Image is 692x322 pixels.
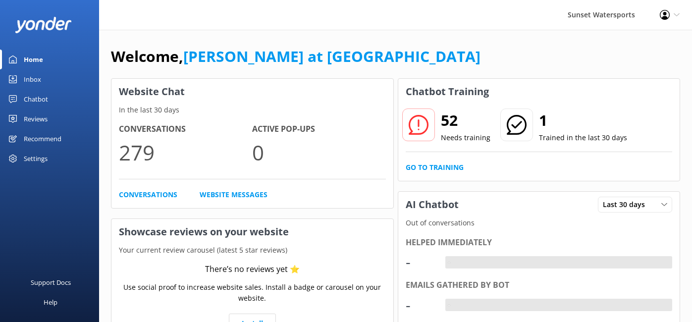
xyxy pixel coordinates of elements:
[406,279,673,292] div: Emails gathered by bot
[183,46,480,66] a: [PERSON_NAME] at [GEOGRAPHIC_DATA]
[441,132,490,143] p: Needs training
[119,123,252,136] h4: Conversations
[406,293,435,317] div: -
[406,162,464,173] a: Go to Training
[111,105,393,115] p: In the last 30 days
[445,256,453,269] div: -
[31,272,71,292] div: Support Docs
[398,217,680,228] p: Out of conversations
[111,79,393,105] h3: Website Chat
[441,108,490,132] h2: 52
[200,189,267,200] a: Website Messages
[119,282,386,304] p: Use social proof to increase website sales. Install a badge or carousel on your website.
[398,192,466,217] h3: AI Chatbot
[15,17,72,33] img: yonder-white-logo.png
[398,79,496,105] h3: Chatbot Training
[24,69,41,89] div: Inbox
[44,292,57,312] div: Help
[539,108,627,132] h2: 1
[24,89,48,109] div: Chatbot
[445,299,453,312] div: -
[24,129,61,149] div: Recommend
[539,132,627,143] p: Trained in the last 30 days
[252,123,385,136] h4: Active Pop-ups
[111,245,393,256] p: Your current review carousel (latest 5 star reviews)
[24,109,48,129] div: Reviews
[252,136,385,169] p: 0
[603,199,651,210] span: Last 30 days
[24,149,48,168] div: Settings
[24,50,43,69] div: Home
[119,136,252,169] p: 279
[406,250,435,274] div: -
[205,263,300,276] div: There’s no reviews yet ⭐
[119,189,177,200] a: Conversations
[406,236,673,249] div: Helped immediately
[111,219,393,245] h3: Showcase reviews on your website
[111,45,480,68] h1: Welcome,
